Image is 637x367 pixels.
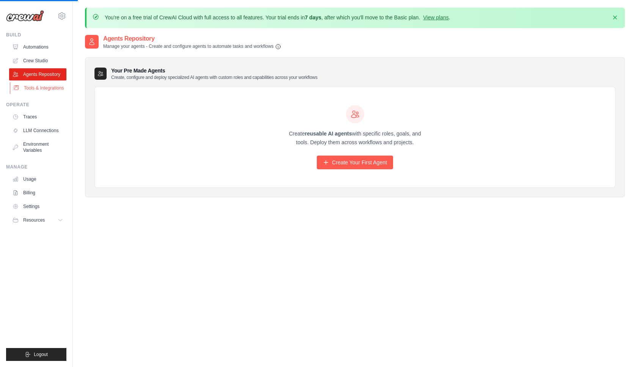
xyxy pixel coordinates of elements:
[111,67,318,80] h3: Your Pre Made Agents
[9,68,66,80] a: Agents Repository
[9,124,66,137] a: LLM Connections
[282,129,428,147] p: Create with specific roles, goals, and tools. Deploy them across workflows and projects.
[105,14,450,21] p: You're on a free trial of CrewAI Cloud with full access to all features. Your trial ends in , aft...
[6,10,44,22] img: Logo
[6,348,66,361] button: Logout
[423,14,448,20] a: View plans
[10,82,67,94] a: Tools & Integrations
[9,111,66,123] a: Traces
[305,14,321,20] strong: 7 days
[9,138,66,156] a: Environment Variables
[103,43,281,50] p: Manage your agents - Create and configure agents to automate tasks and workflows
[9,214,66,226] button: Resources
[9,187,66,199] a: Billing
[9,41,66,53] a: Automations
[23,217,45,223] span: Resources
[317,156,393,169] a: Create Your First Agent
[34,351,48,358] span: Logout
[103,34,281,43] h2: Agents Repository
[6,32,66,38] div: Build
[9,200,66,213] a: Settings
[6,164,66,170] div: Manage
[9,173,66,185] a: Usage
[305,131,352,137] strong: reusable AI agents
[111,74,318,80] p: Create, configure and deploy specialized AI agents with custom roles and capabilities across your...
[6,102,66,108] div: Operate
[9,55,66,67] a: Crew Studio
